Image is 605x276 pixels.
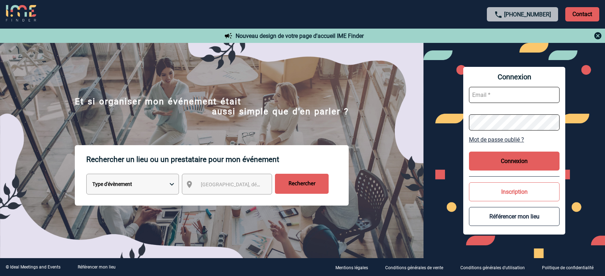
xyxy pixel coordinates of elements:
a: Mot de passe oublié ? [469,136,560,143]
input: Email * [469,87,560,103]
a: Conditions générales de vente [379,264,455,271]
p: Contact [565,7,599,21]
p: Conditions générales de vente [385,265,443,270]
a: Politique de confidentialité [536,264,605,271]
a: Mentions légales [330,264,379,271]
a: Conditions générales d'utilisation [455,264,536,271]
button: Référencer mon lieu [469,207,560,226]
p: Conditions générales d'utilisation [460,265,525,270]
img: call-24-px.png [494,10,503,19]
p: Politique de confidentialité [542,265,594,270]
a: Référencer mon lieu [78,265,116,270]
p: Rechercher un lieu ou un prestataire pour mon événement [86,145,349,174]
span: Connexion [469,73,560,81]
span: [GEOGRAPHIC_DATA], département, région... [201,182,300,187]
p: Mentions légales [335,265,368,270]
button: Inscription [469,182,560,201]
input: Rechercher [275,174,329,194]
button: Connexion [469,152,560,171]
a: [PHONE_NUMBER] [504,11,551,18]
div: © Ideal Meetings and Events [6,265,60,270]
